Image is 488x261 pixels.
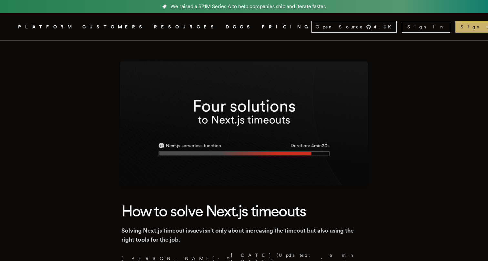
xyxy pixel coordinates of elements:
[121,201,367,221] h1: How to solve Next.js timeouts
[121,226,367,244] p: Solving Next.js timeout issues isn't only about increasing the timeout but also using the right t...
[82,23,146,31] a: CUSTOMERS
[226,23,254,31] a: DOCS
[154,23,218,31] button: RESOURCES
[316,24,363,30] span: Open Source
[170,3,326,10] span: We raised a $21M Series A to help companies ship and iterate faster.
[120,61,368,185] img: Featured image for How to solve Next.js timeouts blog post
[262,23,311,31] a: PRICING
[402,21,450,33] a: Sign In
[18,23,75,31] button: PLATFORM
[374,24,395,30] span: 4.9 K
